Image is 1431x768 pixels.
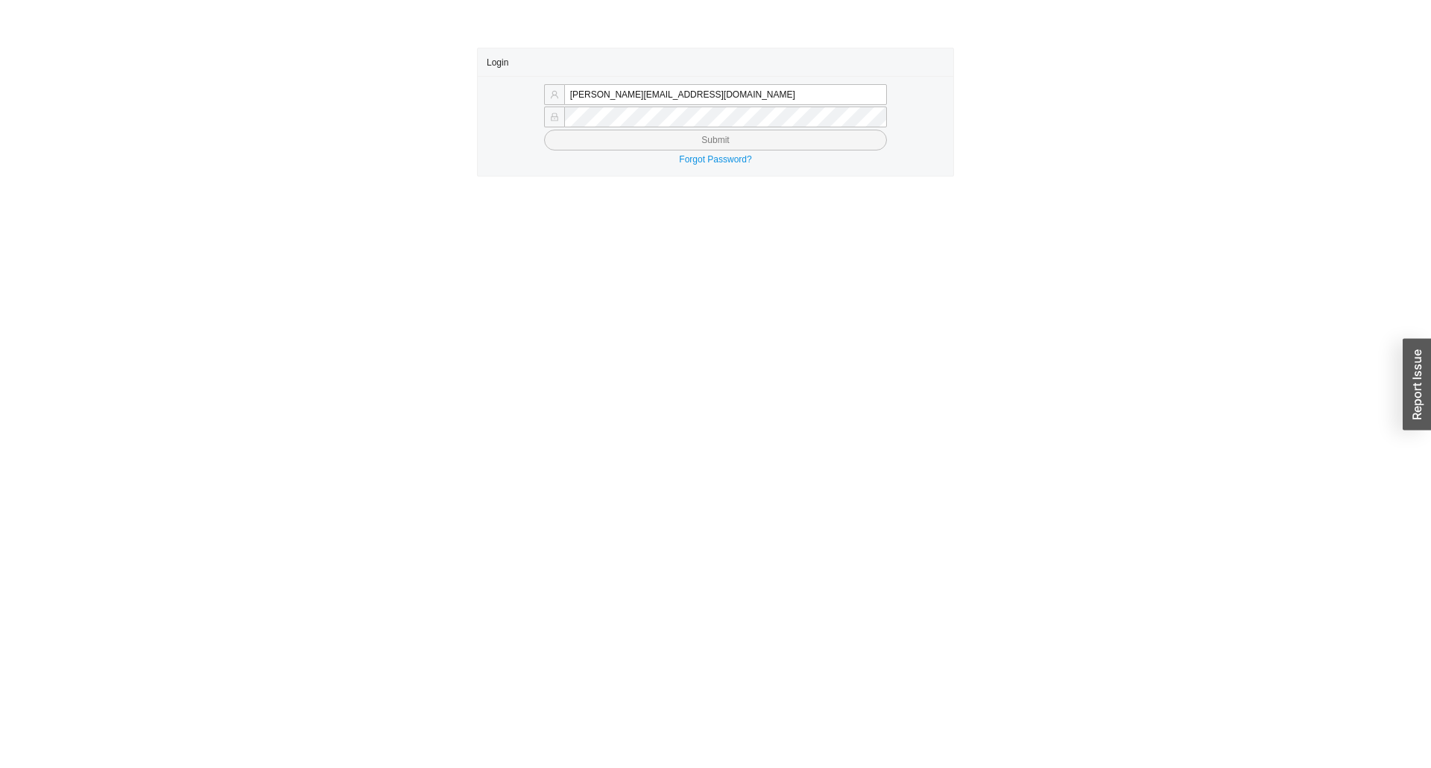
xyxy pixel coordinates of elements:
span: user [550,90,559,99]
a: Forgot Password? [679,154,751,165]
span: lock [550,112,559,121]
button: Submit [544,130,887,150]
input: Email [564,84,887,105]
div: Login [487,48,944,76]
